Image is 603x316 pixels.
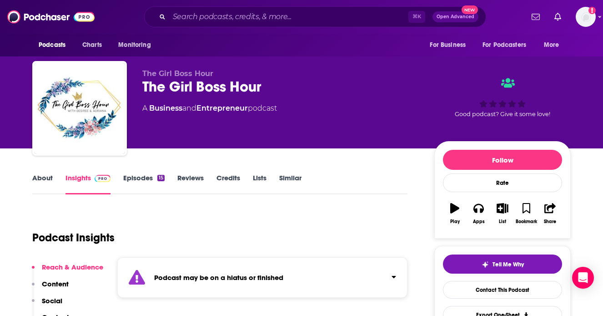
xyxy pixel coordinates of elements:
button: Show profile menu [576,7,596,27]
span: Tell Me Why [492,261,524,268]
button: open menu [538,36,571,54]
button: Apps [467,197,490,230]
div: Play [450,219,460,224]
a: Credits [216,173,240,194]
a: About [32,173,53,194]
strong: Podcast may be on a hiatus or finished [154,273,283,282]
img: The Girl Boss Hour [34,63,125,154]
button: Follow [443,150,562,170]
a: Similar [279,173,301,194]
span: More [544,39,559,51]
div: List [499,219,506,224]
span: Good podcast? Give it some love! [455,111,550,117]
div: Good podcast? Give it some love! [434,69,571,126]
span: Podcasts [39,39,65,51]
a: Charts [76,36,107,54]
span: Charts [82,39,102,51]
div: Bookmark [516,219,537,224]
a: InsightsPodchaser Pro [65,173,111,194]
p: Reach & Audience [42,263,103,271]
a: Lists [253,173,266,194]
img: User Profile [576,7,596,27]
div: Rate [443,173,562,192]
button: Share [538,197,562,230]
span: Monitoring [118,39,151,51]
div: A podcast [142,103,277,114]
button: Open AdvancedNew [432,11,478,22]
img: Podchaser - Follow, Share and Rate Podcasts [7,8,95,25]
span: ⌘ K [408,11,425,23]
button: open menu [477,36,539,54]
img: tell me why sparkle [482,261,489,268]
span: Logged in as saraatspark [576,7,596,27]
button: List [491,197,514,230]
button: Reach & Audience [32,263,103,280]
section: Click to expand status details [117,257,407,298]
button: tell me why sparkleTell Me Why [443,255,562,274]
div: Open Intercom Messenger [572,267,594,289]
button: Play [443,197,467,230]
img: Podchaser Pro [95,175,111,182]
a: Show notifications dropdown [528,9,543,25]
button: open menu [112,36,162,54]
button: Content [32,280,69,296]
button: Bookmark [514,197,538,230]
button: Social [32,296,62,313]
button: open menu [32,36,77,54]
span: The Girl Boss Hour [142,69,213,78]
h1: Podcast Insights [32,231,115,245]
input: Search podcasts, credits, & more... [169,10,408,24]
div: Search podcasts, credits, & more... [144,6,486,27]
span: For Podcasters [482,39,526,51]
a: Show notifications dropdown [551,9,565,25]
a: Entrepreneur [196,104,248,112]
span: New [462,5,478,14]
a: Episodes15 [123,173,165,194]
svg: Add a profile image [588,7,596,14]
a: Business [149,104,182,112]
div: Share [544,219,556,224]
span: For Business [430,39,466,51]
button: open menu [423,36,477,54]
a: Reviews [177,173,204,194]
div: Apps [473,219,485,224]
a: Contact This Podcast [443,281,562,299]
p: Content [42,280,69,288]
p: Social [42,296,62,305]
span: Open Advanced [437,15,474,19]
div: 15 [157,175,165,181]
span: and [182,104,196,112]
